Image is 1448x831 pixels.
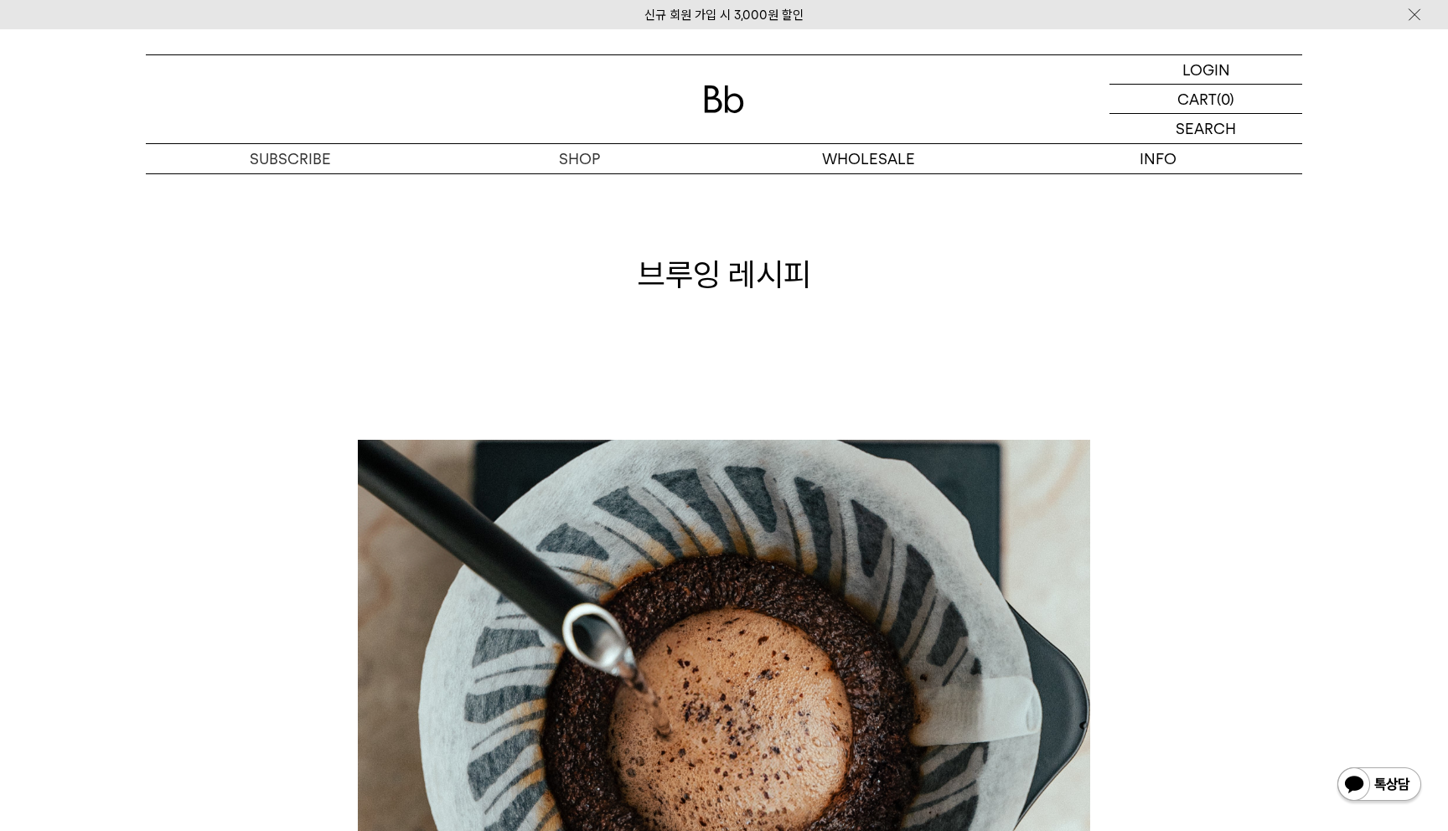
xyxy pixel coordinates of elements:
[435,144,724,173] a: SHOP
[1109,85,1302,114] a: CART (0)
[146,144,435,173] a: SUBSCRIBE
[1217,85,1234,113] p: (0)
[146,252,1302,297] h1: 브루잉 레시피
[724,144,1013,173] p: WHOLESALE
[1177,85,1217,113] p: CART
[1176,114,1236,143] p: SEARCH
[704,85,744,113] img: 로고
[644,8,804,23] a: 신규 회원 가입 시 3,000원 할인
[1109,55,1302,85] a: LOGIN
[1336,766,1423,806] img: 카카오톡 채널 1:1 채팅 버튼
[1013,144,1302,173] p: INFO
[1182,55,1230,84] p: LOGIN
